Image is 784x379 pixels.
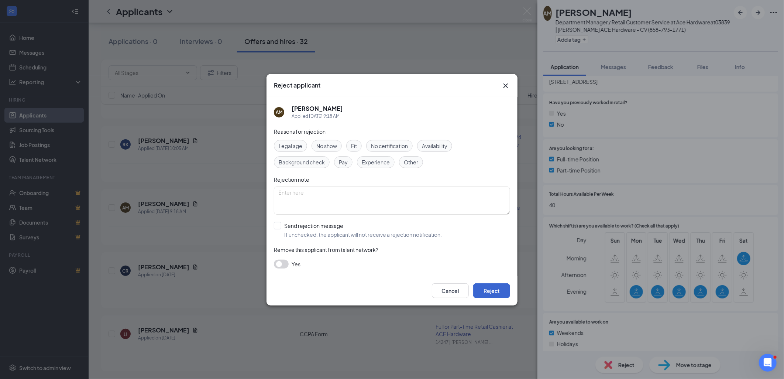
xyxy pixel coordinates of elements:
[276,109,282,115] div: AM
[274,246,378,253] span: Remove this applicant from talent network?
[404,158,418,166] span: Other
[274,176,309,183] span: Rejection note
[501,81,510,90] svg: Cross
[292,113,343,120] div: Applied [DATE] 9:18 AM
[274,81,320,89] h3: Reject applicant
[422,142,447,150] span: Availability
[274,128,326,135] span: Reasons for rejection
[473,283,510,298] button: Reject
[432,283,469,298] button: Cancel
[759,354,777,372] iframe: Intercom live chat
[279,142,302,150] span: Legal age
[339,158,348,166] span: Pay
[292,105,343,113] h5: [PERSON_NAME]
[279,158,325,166] span: Background check
[362,158,390,166] span: Experience
[371,142,408,150] span: No certification
[351,142,357,150] span: Fit
[501,81,510,90] button: Close
[292,260,300,269] span: Yes
[316,142,337,150] span: No show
